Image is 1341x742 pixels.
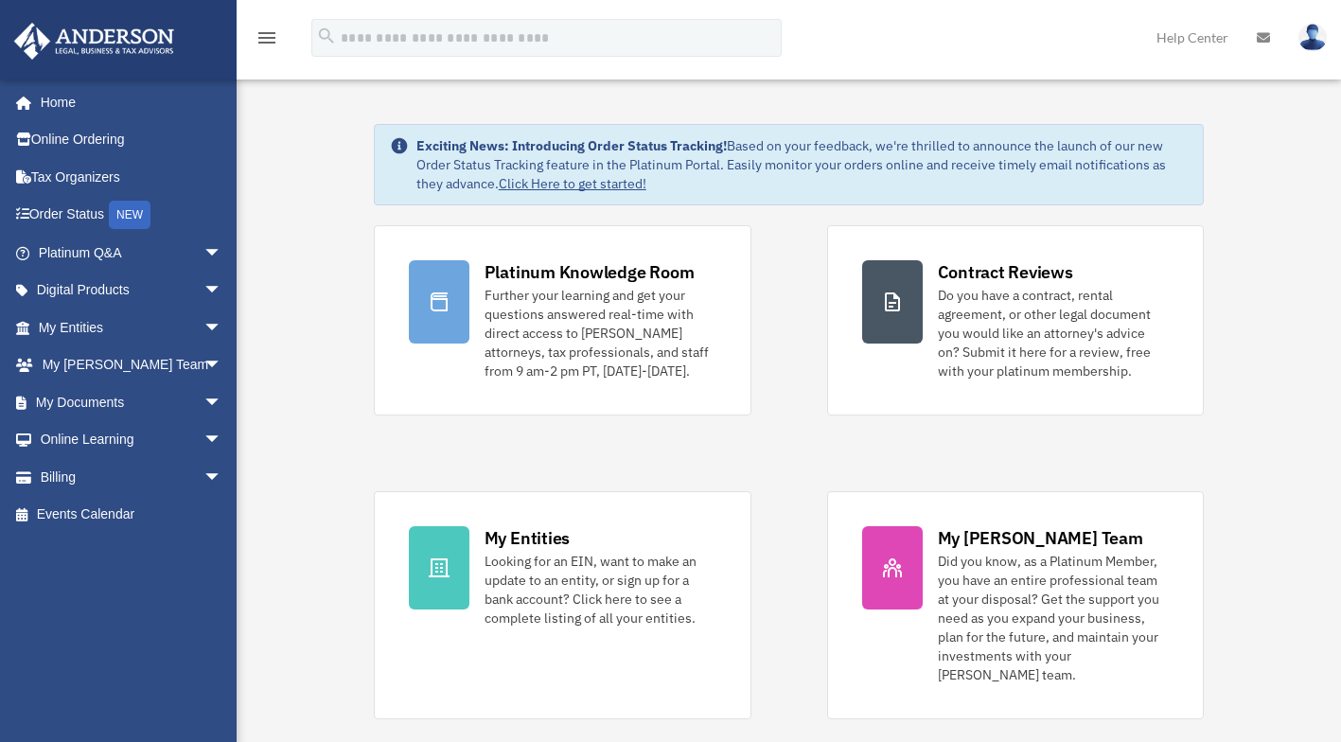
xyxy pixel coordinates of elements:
div: Based on your feedback, we're thrilled to announce the launch of our new Order Status Tracking fe... [416,136,1189,193]
span: arrow_drop_down [203,421,241,460]
a: Online Ordering [13,121,251,159]
img: User Pic [1298,24,1327,51]
div: My [PERSON_NAME] Team [938,526,1143,550]
i: search [316,26,337,46]
img: Anderson Advisors Platinum Portal [9,23,180,60]
a: Platinum Knowledge Room Further your learning and get your questions answered real-time with dire... [374,225,751,415]
a: Order StatusNEW [13,196,251,235]
a: Click Here to get started! [499,175,646,192]
div: Did you know, as a Platinum Member, you have an entire professional team at your disposal? Get th... [938,552,1170,684]
a: Online Learningarrow_drop_down [13,421,251,459]
a: My [PERSON_NAME] Teamarrow_drop_down [13,346,251,384]
a: My Entitiesarrow_drop_down [13,309,251,346]
div: Platinum Knowledge Room [485,260,695,284]
div: Do you have a contract, rental agreement, or other legal document you would like an attorney's ad... [938,286,1170,380]
a: menu [256,33,278,49]
div: Looking for an EIN, want to make an update to an entity, or sign up for a bank account? Click her... [485,552,716,627]
span: arrow_drop_down [203,309,241,347]
a: Digital Productsarrow_drop_down [13,272,251,309]
span: arrow_drop_down [203,272,241,310]
div: Contract Reviews [938,260,1073,284]
a: My Entities Looking for an EIN, want to make an update to an entity, or sign up for a bank accoun... [374,491,751,719]
a: Billingarrow_drop_down [13,458,251,496]
span: arrow_drop_down [203,383,241,422]
strong: Exciting News: Introducing Order Status Tracking! [416,137,727,154]
a: My Documentsarrow_drop_down [13,383,251,421]
a: Contract Reviews Do you have a contract, rental agreement, or other legal document you would like... [827,225,1205,415]
div: NEW [109,201,150,229]
span: arrow_drop_down [203,458,241,497]
a: Tax Organizers [13,158,251,196]
a: Events Calendar [13,496,251,534]
div: My Entities [485,526,570,550]
div: Further your learning and get your questions answered real-time with direct access to [PERSON_NAM... [485,286,716,380]
span: arrow_drop_down [203,346,241,385]
span: arrow_drop_down [203,234,241,273]
i: menu [256,26,278,49]
a: My [PERSON_NAME] Team Did you know, as a Platinum Member, you have an entire professional team at... [827,491,1205,719]
a: Home [13,83,241,121]
a: Platinum Q&Aarrow_drop_down [13,234,251,272]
